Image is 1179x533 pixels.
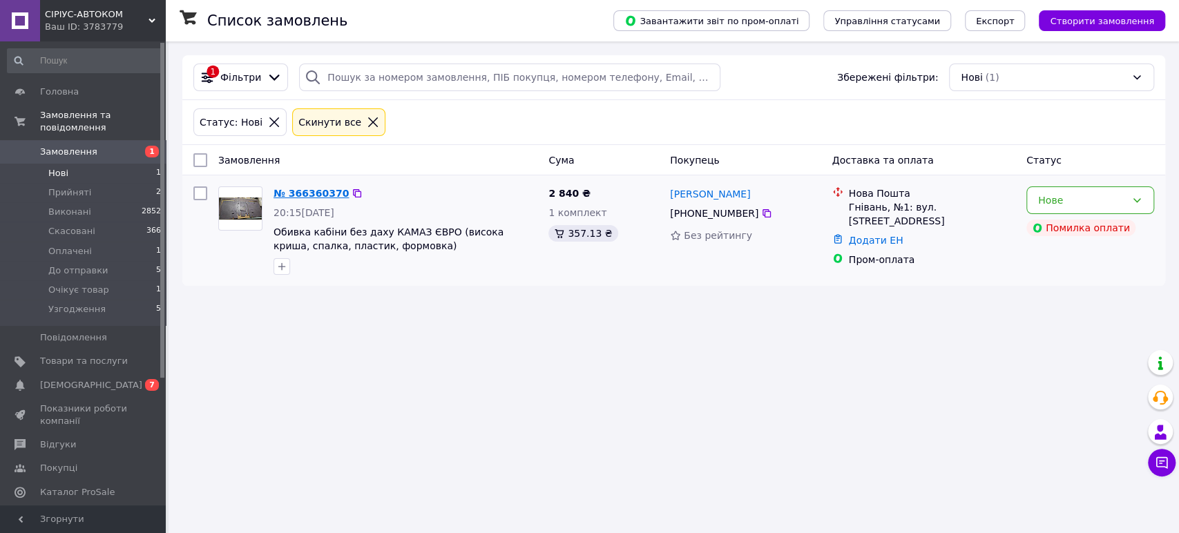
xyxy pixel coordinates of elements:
[40,438,76,451] span: Відгуки
[965,10,1026,31] button: Експорт
[40,86,79,98] span: Головна
[299,64,720,91] input: Пошук за номером замовлення, ПІБ покупця, номером телефону, Email, номером накладної
[48,264,108,277] span: До отправки
[986,72,999,83] span: (1)
[1039,10,1165,31] button: Створити замовлення
[40,486,115,498] span: Каталог ProSale
[670,208,758,219] span: [PHONE_NUMBER]
[48,284,109,296] span: Очікує товар
[48,186,91,199] span: Прийняті
[40,355,128,367] span: Товари та послуги
[832,155,934,166] span: Доставка та оплата
[976,16,1015,26] span: Експорт
[548,188,591,199] span: 2 840 ₴
[849,186,1015,200] div: Нова Пошта
[1026,220,1135,236] div: Помилка оплати
[197,115,265,130] div: Статус: Нові
[40,331,107,344] span: Повідомлення
[40,146,97,158] span: Замовлення
[837,70,938,84] span: Збережені фільтри:
[156,245,161,258] span: 1
[156,284,161,296] span: 1
[48,303,106,316] span: Узгодження
[274,188,349,199] a: № 366360370
[834,16,940,26] span: Управління статусами
[1148,449,1176,476] button: Чат з покупцем
[849,235,903,246] a: Додати ЕН
[274,226,504,265] a: Обивка кабіни без даху КАМАЗ ЄВРО (висока криша, спалка, пластик, формовка) [PHONE_NUMBER]
[1025,14,1165,26] a: Створити замовлення
[156,264,161,277] span: 5
[40,379,142,391] span: [DEMOGRAPHIC_DATA]
[218,186,262,231] a: Фото товару
[145,146,159,157] span: 1
[823,10,951,31] button: Управління статусами
[670,155,719,166] span: Покупець
[146,225,161,238] span: 366
[45,8,148,21] span: СІРІУС-АВТОКОМ
[219,197,262,220] img: Фото товару
[548,207,606,218] span: 1 комплект
[548,225,617,242] div: 357.13 ₴
[670,187,750,201] a: [PERSON_NAME]
[684,230,752,241] span: Без рейтингу
[1050,16,1154,26] span: Створити замовлення
[613,10,809,31] button: Завантажити звіт по пром-оплаті
[48,206,91,218] span: Виконані
[548,155,574,166] span: Cума
[40,462,77,474] span: Покупці
[7,48,162,73] input: Пошук
[1038,193,1126,208] div: Нове
[45,21,166,33] div: Ваш ID: 3783779
[849,200,1015,228] div: Гнівань, №1: вул. [STREET_ADDRESS]
[48,167,68,180] span: Нові
[1026,155,1062,166] span: Статус
[849,253,1015,266] div: Пром-оплата
[145,379,159,391] span: 7
[207,12,347,29] h1: Список замовлень
[274,207,334,218] span: 20:15[DATE]
[40,403,128,427] span: Показники роботи компанії
[296,115,364,130] div: Cкинути все
[156,186,161,199] span: 2
[142,206,161,218] span: 2852
[156,167,161,180] span: 1
[48,225,95,238] span: Скасовані
[961,70,982,84] span: Нові
[218,155,280,166] span: Замовлення
[220,70,261,84] span: Фільтри
[48,245,92,258] span: Оплачені
[156,303,161,316] span: 5
[40,109,166,134] span: Замовлення та повідомлення
[624,14,798,27] span: Завантажити звіт по пром-оплаті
